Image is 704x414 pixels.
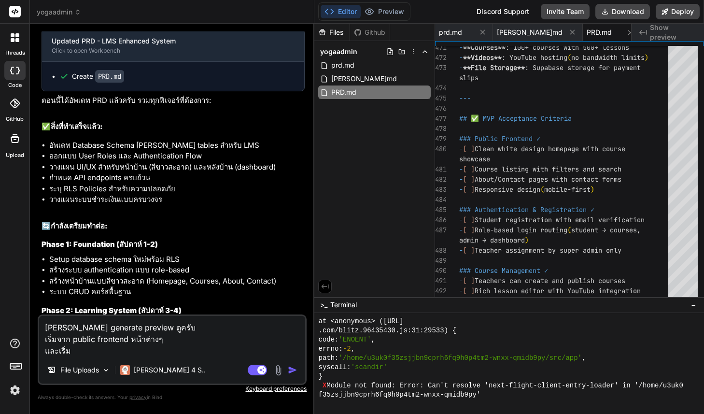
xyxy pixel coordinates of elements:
span: -2 [343,344,351,354]
span: - [459,53,463,62]
span: [ ] [463,175,475,184]
span: ) [645,53,648,62]
p: Keyboard preferences [38,385,307,393]
span: [ ] [463,215,475,224]
span: yogaadmin [37,7,81,17]
span: , [351,344,355,354]
span: Rich lesson editor with YouTube integration [475,286,641,295]
strong: กำลังเตรียมทำต่อ: [51,221,108,230]
span: : YouTube hosting [502,53,567,62]
img: attachment [273,365,284,376]
span: f35zsjjbn9cprh6fq9h0p4tm2-wnxx-qmidb9py' [318,390,480,400]
div: 476 [435,103,447,114]
li: วางแผน UI/UX สำหรับหน้าบ้าน (สีขาวสะอาด) และหลังบ้าน (dashboard) [49,162,305,173]
div: 474 [435,83,447,93]
button: Invite Team [541,4,590,19]
span: prd.md [330,59,355,71]
span: : Supabase storage for payment [525,63,641,72]
div: 482 [435,174,447,185]
span: admin → dashboard [459,236,525,244]
span: ) [525,236,529,244]
span: - [459,63,463,72]
span: - [459,276,463,285]
div: 484 [435,195,447,205]
span: [ ] [463,246,475,255]
li: วางแผนระบบชำระเงินแบบครบวงจร [49,194,305,205]
div: 480 [435,144,447,154]
div: 486 [435,215,447,225]
span: PRD.md [330,86,357,98]
li: Setup database schema ใหม่พร้อม RLS [49,254,305,265]
p: ตอนนี้ได้อัพเดท PRD แล้วครับ รวมทุกฟีเจอร์ที่ต้องการ: [42,95,305,106]
div: Updated PRD - LMS Enhanced System [52,36,279,46]
img: Claude 4 Sonnet [120,365,130,375]
div: 483 [435,185,447,195]
div: 492 [435,286,447,296]
li: ออกแบบ User Roles และ Authentication Flow [49,151,305,162]
div: Click to open Workbench [52,47,279,55]
span: Course listing with filters and search [475,165,621,173]
span: - [459,175,463,184]
li: กำหนด API endpoints ครบถ้วน [49,172,305,184]
div: 479 [435,134,447,144]
h2: 🔄 [42,221,305,232]
div: 485 [435,205,447,215]
li: สร้างหน้าบ้านแบบสีขาวสะอาด (Homepage, Courses, About, Contact) [49,276,305,287]
span: 'scandir' [351,363,388,372]
span: } [318,372,322,381]
button: Updated PRD - LMS Enhanced SystemClick to open Workbench [42,29,289,61]
div: 490 [435,266,447,276]
span: Terminal [330,300,357,310]
span: yogaadmin [320,47,357,57]
span: Clean white design homepage with course [475,144,625,153]
span: [ ] [463,185,475,194]
span: [PERSON_NAME]md [497,28,563,37]
span: student → courses, [571,226,641,234]
label: code [8,81,22,89]
textarea: [PERSON_NAME] generate preview ดูครับ เริ่มจาก public frontend หน้าต่างๆ และเริ่ม [39,316,305,357]
img: Pick Models [102,366,110,374]
span: ### Public Frontend ✓ [459,134,540,143]
div: 481 [435,164,447,174]
span: mobile-first [544,185,591,194]
label: Upload [6,151,24,159]
span: .com/blitz.96435430.js:31:29533) { [318,326,456,335]
code: PRD.md [95,70,124,83]
span: About/Contact pages with contact forms [475,175,621,184]
div: 478 [435,124,447,134]
div: 488 [435,245,447,256]
div: Github [350,28,390,37]
img: icon [288,365,297,375]
span: ) [591,185,594,194]
p: Always double-check its answers. Your in Bind [38,393,307,402]
span: slips [459,73,479,82]
span: [ ] [463,276,475,285]
span: , [582,354,586,363]
div: Files [314,28,350,37]
span: , [371,335,375,344]
span: path: [318,354,338,363]
span: X [323,381,326,390]
div: 487 [435,225,447,235]
span: --- [459,94,471,102]
span: - [459,144,463,153]
span: ( [567,53,571,62]
li: สร้างระบบ authentication แบบ role-based [49,265,305,276]
span: Module not found: Error: Can't resolve 'next-flight-client-entry-loader' in '/home/u3uk0 [326,381,683,390]
li: อัพเดท Database Schema [PERSON_NAME] tables สำหรับ LMS [49,140,305,151]
label: threads [4,49,25,57]
span: - [459,286,463,295]
button: Editor [321,5,361,18]
span: - [459,165,463,173]
span: Teachers can create and publish courses [475,276,625,285]
span: prd.md [439,28,462,37]
span: errno: [318,344,342,354]
div: Discord Support [471,4,535,19]
span: Responsive design [475,185,540,194]
span: [ ] [463,226,475,234]
strong: สิ่งที่ทำเสร็จแล้ว: [51,122,103,131]
span: showcase [459,155,490,163]
span: ( [567,226,571,234]
span: '/home/u3uk0f35zsjjbn9cprh6fq9h0p4tm2-wnxx-qmidb9py/src/app' [338,354,582,363]
span: [ ] [463,286,475,295]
